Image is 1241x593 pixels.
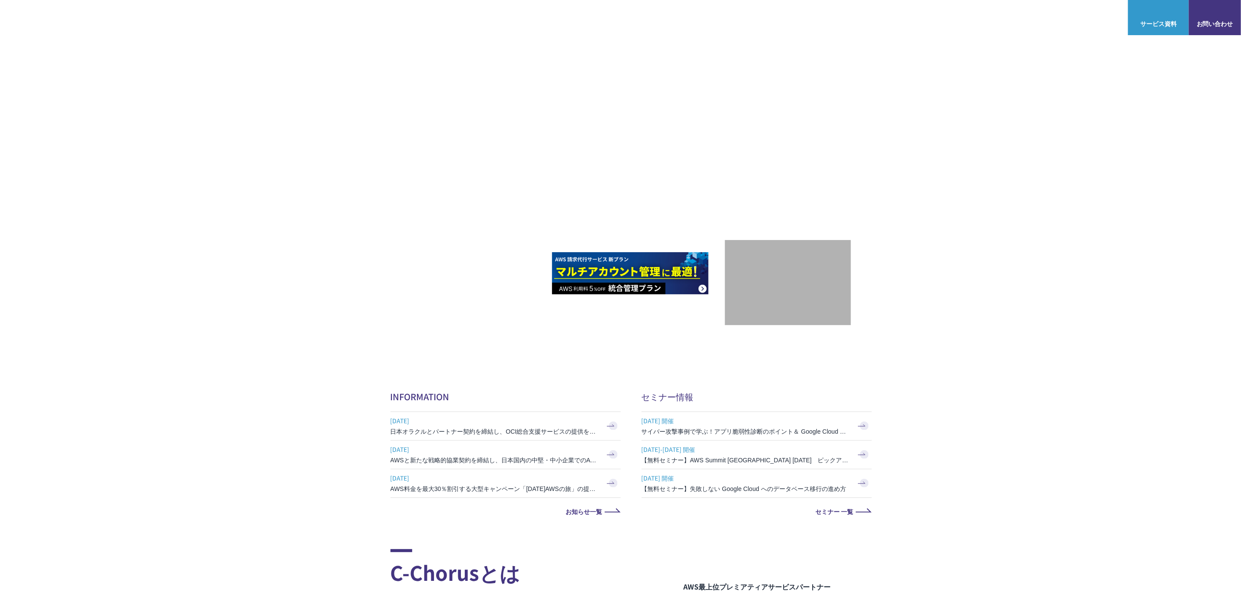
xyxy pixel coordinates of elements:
[742,253,834,316] img: 契約件数
[391,427,599,436] h3: 日本オラクルとパートナー契約を締結し、OCI総合支援サービスの提供を開始
[391,508,621,514] a: お知らせ一覧
[642,390,872,403] h2: セミナー情報
[642,443,850,456] span: [DATE]-[DATE] 開催
[391,441,621,469] a: [DATE] AWSと新たな戦略的協業契約を締結し、日本国内の中堅・中小企業でのAWS活用を加速
[642,412,872,440] a: [DATE] 開催 サイバー攻撃事例で学ぶ！アプリ脆弱性診断のポイント＆ Google Cloud セキュリティ対策
[1208,7,1222,17] img: お問い合わせ
[391,484,599,493] h3: AWS料金を最大30％割引する大型キャンペーン「[DATE]AWSの旅」の提供を開始
[749,79,827,157] img: AWSプレミアティアサービスパートナー
[642,469,872,497] a: [DATE] 開催 【無料セミナー】失敗しない Google Cloud へのデータベース移行の進め方
[1128,19,1189,28] span: サービス資料
[642,414,850,427] span: [DATE] 開催
[391,456,599,465] h3: AWSと新たな戦略的協業契約を締結し、日本国内の中堅・中小企業でのAWS活用を加速
[642,427,850,436] h3: サイバー攻撃事例で学ぶ！アプリ脆弱性診断のポイント＆ Google Cloud セキュリティ対策
[391,443,599,456] span: [DATE]
[391,143,725,226] h1: AWS ジャーニーの 成功を実現
[1189,19,1241,28] span: お問い合わせ
[1095,13,1119,22] a: ログイン
[866,13,899,22] p: サービス
[738,167,837,201] p: 最上位プレミアティア サービスパートナー
[642,508,872,514] a: セミナー 一覧
[552,252,708,294] img: AWS請求代行サービス 統合管理プラン
[778,167,798,180] em: AWS
[1045,13,1078,22] p: ナレッジ
[642,471,850,484] span: [DATE] 開催
[391,96,725,134] p: AWSの導入からコスト削減、 構成・運用の最適化からデータ活用まで 規模や業種業態を問わない マネージドサービスで
[391,471,599,484] span: [DATE]
[391,252,547,294] img: AWSとの戦略的協業契約 締結
[916,13,986,22] p: 業種別ソリューション
[1152,7,1165,17] img: AWS総合支援サービス C-Chorus サービス資料
[13,7,163,28] a: AWS総合支援サービス C-Chorus NHN テコラスAWS総合支援サービス
[391,412,621,440] a: [DATE] 日本オラクルとパートナー契約を締結し、OCI総合支援サービスの提供を開始
[100,8,163,26] span: NHN テコラス AWS総合支援サービス
[642,484,850,493] h3: 【無料セミナー】失敗しない Google Cloud へのデータベース移行の進め方
[1003,13,1027,22] a: 導入事例
[391,469,621,497] a: [DATE] AWS料金を最大30％割引する大型キャンペーン「[DATE]AWSの旅」の提供を開始
[391,414,599,427] span: [DATE]
[827,13,848,22] p: 強み
[391,390,621,403] h2: INFORMATION
[642,441,872,469] a: [DATE]-[DATE] 開催 【無料セミナー】AWS Summit [GEOGRAPHIC_DATA] [DATE] ピックアップセッション
[642,456,850,465] h3: 【無料セミナー】AWS Summit [GEOGRAPHIC_DATA] [DATE] ピックアップセッション
[391,549,663,587] h2: C-Chorusとは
